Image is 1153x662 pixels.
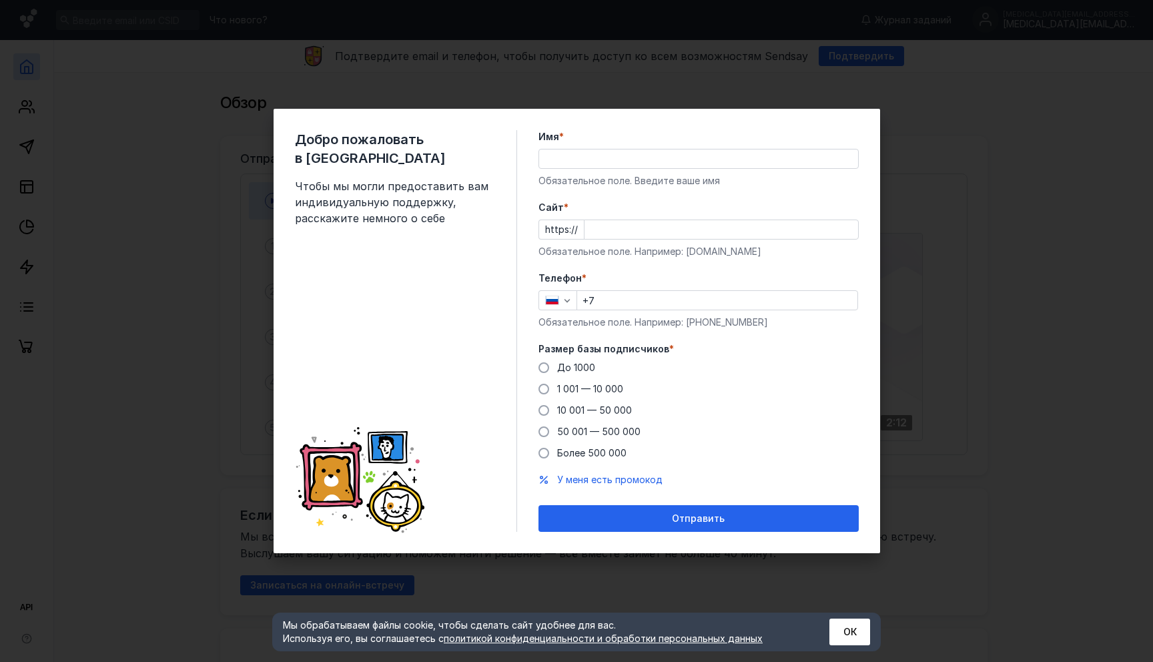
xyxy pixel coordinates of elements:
button: У меня есть промокод [557,473,663,486]
span: Телефон [538,272,582,285]
div: Обязательное поле. Например: [DOMAIN_NAME] [538,245,859,258]
span: Имя [538,130,559,143]
span: У меня есть промокод [557,474,663,485]
button: Отправить [538,505,859,532]
span: 10 001 — 50 000 [557,404,632,416]
span: Cайт [538,201,564,214]
span: Чтобы мы могли предоставить вам индивидуальную поддержку, расскажите немного о себе [295,178,495,226]
span: Отправить [672,513,725,525]
div: Мы обрабатываем файлы cookie, чтобы сделать сайт удобнее для вас. Используя его, вы соглашаетесь c [283,619,797,645]
a: политикой конфиденциальности и обработки персональных данных [444,633,763,644]
span: 50 001 — 500 000 [557,426,641,437]
span: Более 500 000 [557,447,627,458]
button: ОК [829,619,870,645]
span: Размер базы подписчиков [538,342,669,356]
div: Обязательное поле. Например: [PHONE_NUMBER] [538,316,859,329]
span: До 1000 [557,362,595,373]
span: 1 001 — 10 000 [557,383,623,394]
div: Обязательное поле. Введите ваше имя [538,174,859,188]
span: Добро пожаловать в [GEOGRAPHIC_DATA] [295,130,495,168]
